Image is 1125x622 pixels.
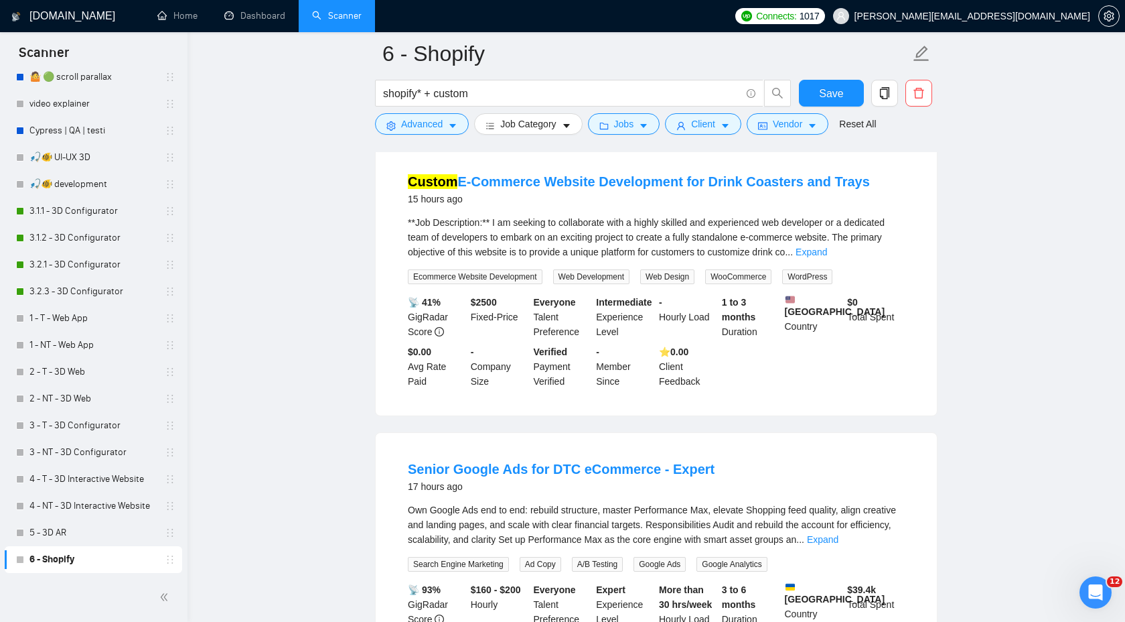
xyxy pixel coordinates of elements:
[1098,5,1120,27] button: setting
[800,9,820,23] span: 1017
[782,295,845,339] div: Country
[872,87,897,99] span: copy
[29,332,157,359] a: 1 - NT - Web App
[614,117,634,131] span: Jobs
[29,546,157,573] a: 6 - Shopify
[408,503,905,547] div: Own Google Ads end to end: rebuild structure, master Performance Max, elevate Shopping feed quali...
[408,347,431,357] b: $0.00
[719,295,782,339] div: Duration
[29,466,157,493] a: 4 - T - 3D Interactive Website
[405,345,468,389] div: Avg Rate Paid
[656,345,719,389] div: Client Feedback
[1098,11,1120,21] a: setting
[474,113,582,135] button: barsJob Categorycaret-down
[159,590,173,604] span: double-left
[157,10,198,21] a: homeHome
[659,347,688,357] b: ⭐️ 0.00
[165,125,175,136] span: holder
[747,89,755,98] span: info-circle
[408,269,542,284] span: Ecommerce Website Development
[468,295,531,339] div: Fixed-Price
[596,347,599,357] b: -
[819,85,843,102] span: Save
[165,367,175,377] span: holder
[531,295,594,339] div: Talent Preference
[562,121,571,131] span: caret-down
[531,345,594,389] div: Payment Verified
[659,584,712,610] b: More than 30 hrs/week
[165,420,175,431] span: holder
[165,554,175,565] span: holder
[401,117,443,131] span: Advanced
[785,582,885,605] b: [GEOGRAPHIC_DATA]
[408,584,441,595] b: 📡 93%
[165,313,175,324] span: holder
[785,247,793,257] span: ...
[408,462,715,477] a: Senior Google Ads for DTC eCommerce - Expert
[721,121,730,131] span: caret-down
[691,117,715,131] span: Client
[375,113,469,135] button: settingAdvancedcaret-down
[676,121,686,131] span: user
[448,121,457,131] span: caret-down
[485,121,495,131] span: bars
[29,439,157,466] a: 3 - NT - 3D Configurator
[847,584,876,595] b: $ 39.4k
[773,117,802,131] span: Vendor
[534,297,576,308] b: Everyone
[29,251,157,278] a: 3.2.1 - 3D Configurator
[29,385,157,412] a: 2 - NT - 3D Web
[741,11,752,21] img: upwork-logo.png
[593,295,656,339] div: Experience Level
[839,117,876,131] a: Reset All
[844,295,907,339] div: Total Spent
[11,6,21,27] img: logo
[224,10,285,21] a: dashboardDashboard
[468,345,531,389] div: Company Size
[165,259,175,270] span: holder
[722,297,756,322] b: 1 to 3 months
[165,72,175,82] span: holder
[906,87,931,99] span: delete
[471,347,474,357] b: -
[500,117,556,131] span: Job Category
[756,9,796,23] span: Connects:
[405,295,468,339] div: GigRadar Score
[29,412,157,439] a: 3 - T - 3D Configurator
[807,534,838,545] a: Expand
[785,295,885,317] b: [GEOGRAPHIC_DATA]
[871,80,898,107] button: copy
[165,447,175,458] span: holder
[29,90,157,117] a: video explainer
[408,297,441,308] b: 📡 41%
[29,519,157,546] a: 5 - 3D AR
[1099,11,1119,21] span: setting
[165,474,175,485] span: holder
[408,174,870,189] a: CustomE-Commerce Website Development for Drink Coasters and Trays
[758,121,767,131] span: idcard
[165,152,175,163] span: holder
[599,121,609,131] span: folder
[29,198,157,225] a: 3.1.1 - 3D Configurator
[722,584,756,610] b: 3 to 6 months
[796,534,804,545] span: ...
[29,278,157,305] a: 3.2.3 - 3D Configurator
[764,80,791,107] button: search
[408,191,870,207] div: 15 hours ago
[29,144,157,171] a: 🎣🐠 UI-UX 3D
[593,345,656,389] div: Member Since
[408,479,715,495] div: 17 hours ago
[705,269,771,284] span: WooCommerce
[408,557,509,572] span: Search Engine Marketing
[8,43,80,71] span: Scanner
[383,85,741,102] input: Search Freelance Jobs...
[165,206,175,216] span: holder
[588,113,660,135] button: folderJobscaret-down
[165,233,175,243] span: holder
[553,269,630,284] span: Web Development
[29,493,157,519] a: 4 - NT - 3D Interactive Website
[29,117,157,144] a: Cypress | QA | testi
[639,121,648,131] span: caret-down
[633,557,686,572] span: Google Ads
[656,295,719,339] div: Hourly Load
